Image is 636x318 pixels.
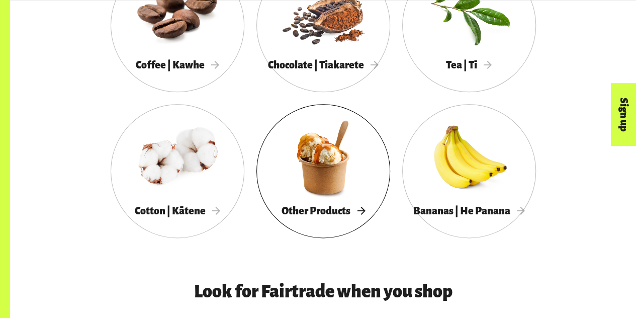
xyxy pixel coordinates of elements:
span: Tea | Tī [446,59,492,70]
a: Other Products [256,104,390,238]
span: Chocolate | Tiakarete [268,59,379,70]
span: Bananas | He Panana [413,205,525,216]
a: Cotton | Kātene [111,104,244,238]
span: Cotton | Kātene [135,205,220,216]
span: Coffee | Kawhe [136,59,219,70]
a: Bananas | He Panana [402,104,536,238]
span: Other Products [282,205,365,216]
h3: Look for Fairtrade when you shop [90,282,556,301]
